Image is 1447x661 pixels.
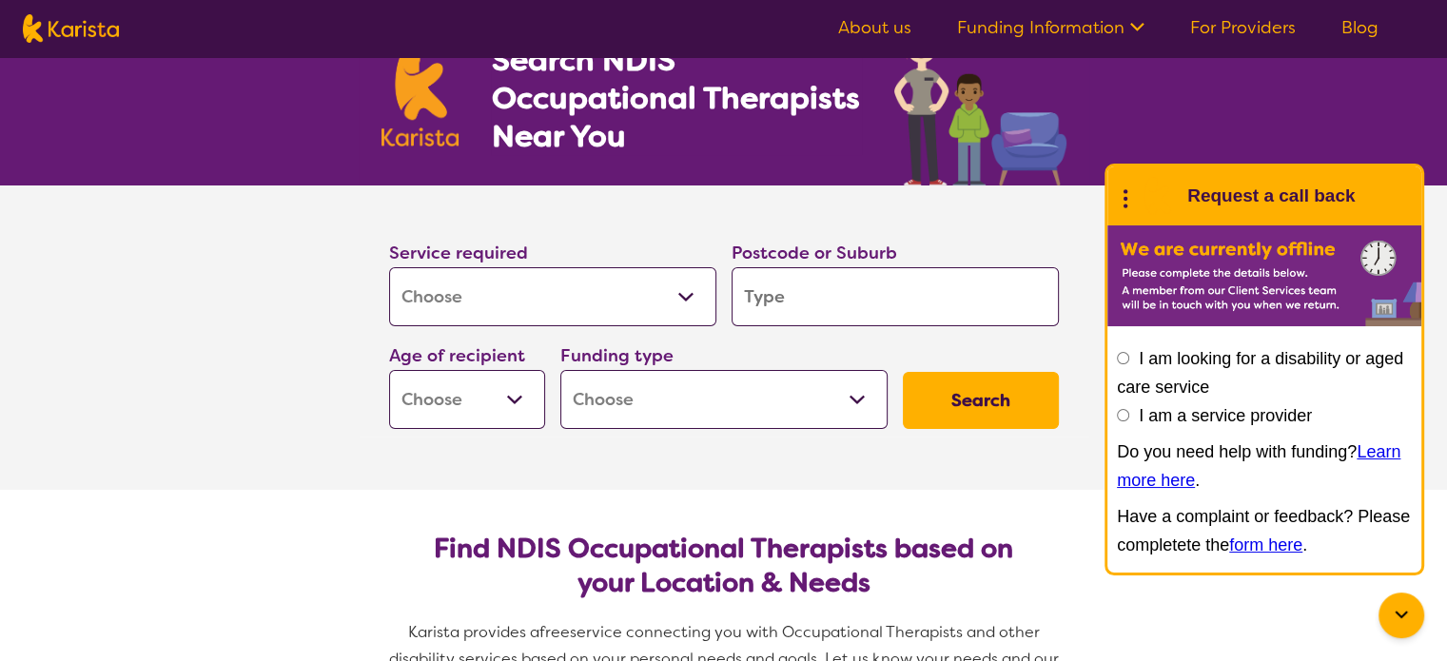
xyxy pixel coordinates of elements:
img: Karista logo [23,14,119,43]
h1: Request a call back [1187,182,1355,210]
input: Type [732,267,1059,326]
a: For Providers [1190,16,1296,39]
a: About us [838,16,911,39]
label: I am a service provider [1139,406,1312,425]
button: Search [903,372,1059,429]
label: Postcode or Suburb [732,242,897,264]
a: Funding Information [957,16,1144,39]
span: Karista provides a [408,622,539,642]
span: free [539,622,570,642]
label: I am looking for a disability or aged care service [1117,349,1403,397]
img: Karista logo [381,44,460,146]
img: Karista [1138,177,1176,215]
a: Blog [1341,16,1379,39]
label: Service required [389,242,528,264]
h1: Search NDIS Occupational Therapists Near You [491,41,861,155]
img: Karista offline chat form to request call back [1107,225,1421,326]
p: Have a complaint or feedback? Please completete the . [1117,502,1412,559]
label: Funding type [560,344,674,367]
img: occupational-therapy [894,19,1066,185]
p: Do you need help with funding? . [1117,437,1412,495]
h2: Find NDIS Occupational Therapists based on your Location & Needs [404,532,1044,600]
a: form here [1229,535,1302,554]
label: Age of recipient [389,344,525,367]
